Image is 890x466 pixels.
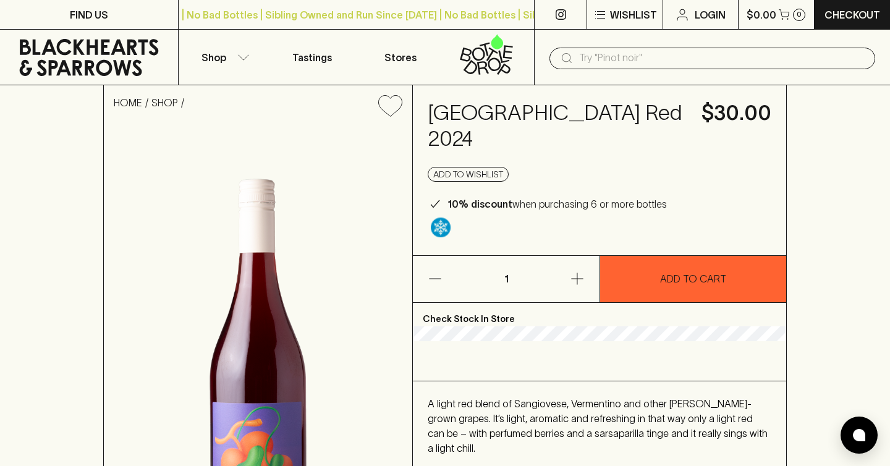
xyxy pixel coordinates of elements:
[600,256,786,302] button: ADD TO CART
[853,429,865,441] img: bubble-icon
[384,50,417,65] p: Stores
[292,50,332,65] p: Tastings
[447,198,512,210] b: 10% discount
[431,218,451,237] img: Chilled Red
[579,48,865,68] input: Try "Pinot noir"
[373,90,407,122] button: Add to wishlist
[447,197,667,211] p: when purchasing 6 or more bottles
[797,11,802,18] p: 0
[824,7,880,22] p: Checkout
[695,7,726,22] p: Login
[428,398,768,454] span: A light red blend of Sangiovese, Vermentino and other [PERSON_NAME]-grown grapes. It’s light, aro...
[201,50,226,65] p: Shop
[179,30,268,85] button: Shop
[70,7,108,22] p: FIND US
[428,100,687,152] h4: [GEOGRAPHIC_DATA] Red 2024
[491,256,521,302] p: 1
[701,100,771,126] h4: $30.00
[610,7,657,22] p: Wishlist
[268,30,357,85] a: Tastings
[114,97,142,108] a: HOME
[357,30,446,85] a: Stores
[151,97,178,108] a: SHOP
[413,303,786,326] p: Check Stock In Store
[660,271,726,286] p: ADD TO CART
[428,167,509,182] button: Add to wishlist
[428,214,454,240] a: Wonderful as is, but a slight chill will enhance the aromatics and give it a beautiful crunch.
[747,7,776,22] p: $0.00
